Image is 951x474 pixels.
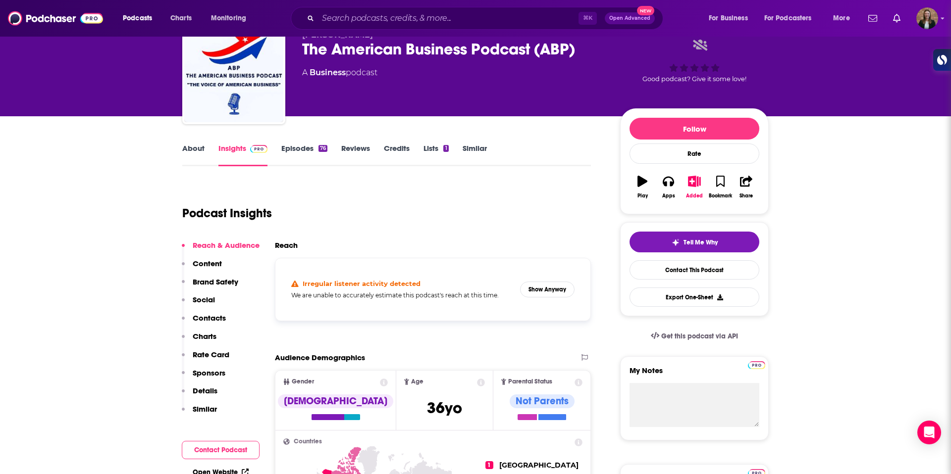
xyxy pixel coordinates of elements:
button: Sponsors [182,368,225,386]
span: 36 yo [427,398,462,418]
span: Monitoring [211,11,246,25]
button: Similar [182,404,217,423]
div: Rate [630,143,759,164]
div: [DEMOGRAPHIC_DATA] [278,394,393,408]
button: tell me why sparkleTell Me Why [630,232,759,252]
a: Reviews [341,143,370,166]
span: Countries [294,438,322,445]
button: Rate Card [182,350,229,368]
button: Bookmark [707,169,733,205]
button: Show profile menu [916,7,938,29]
a: Pro website [748,360,765,369]
p: Content [193,259,222,268]
p: Reach & Audience [193,240,260,250]
button: open menu [826,10,862,26]
h1: Podcast Insights [182,206,272,221]
button: Open AdvancedNew [605,12,655,24]
img: tell me why sparkle [672,238,680,246]
div: Apps [662,193,675,199]
button: Added [682,169,707,205]
div: 1 [443,145,448,152]
img: User Profile [916,7,938,29]
img: Podchaser - Follow, Share and Rate Podcasts [8,9,103,28]
h5: We are unable to accurately estimate this podcast's reach at this time. [291,291,512,299]
button: Contact Podcast [182,441,260,459]
a: About [182,143,205,166]
div: Search podcasts, credits, & more... [300,7,673,30]
button: Content [182,259,222,277]
a: Get this podcast via API [643,324,746,348]
div: Bookmark [709,193,732,199]
button: open menu [758,10,826,26]
span: Tell Me Why [684,238,718,246]
button: Play [630,169,655,205]
button: Details [182,386,217,404]
a: Similar [463,143,487,166]
span: Gender [292,379,314,385]
div: Open Intercom Messenger [917,421,941,444]
div: Share [740,193,753,199]
p: Rate Card [193,350,229,359]
a: Episodes76 [281,143,327,166]
img: Podchaser Pro [250,145,267,153]
span: More [833,11,850,25]
span: Age [411,379,423,385]
div: 76 [318,145,327,152]
p: Charts [193,332,216,341]
a: InsightsPodchaser Pro [218,143,267,166]
p: Details [193,386,217,395]
h2: Audience Demographics [275,353,365,362]
button: Apps [655,169,681,205]
img: The American Business Podcast (ABP) [184,23,283,122]
div: Play [637,193,648,199]
div: Added [686,193,703,199]
span: Get this podcast via API [661,332,738,340]
span: For Business [709,11,748,25]
p: Brand Safety [193,277,238,286]
p: Sponsors [193,368,225,378]
button: Social [182,295,215,313]
button: open menu [204,10,259,26]
span: [GEOGRAPHIC_DATA] [499,461,579,470]
a: Show notifications dropdown [889,10,904,27]
button: Share [734,169,759,205]
h4: Irregular listener activity detected [303,280,421,287]
div: Good podcast? Give it some love! [620,30,769,92]
img: Podchaser Pro [748,361,765,369]
button: Brand Safety [182,277,238,295]
button: Contacts [182,313,226,332]
div: A podcast [302,67,377,79]
label: My Notes [630,366,759,383]
a: Business [310,68,346,77]
span: Open Advanced [609,16,650,21]
button: Charts [182,332,216,350]
span: Logged in as k_burns [916,7,938,29]
a: Contact This Podcast [630,260,759,280]
button: Follow [630,118,759,140]
div: Not Parents [510,394,575,408]
a: Lists1 [423,143,448,166]
span: ⌘ K [579,12,597,25]
span: 1 [485,461,493,469]
button: open menu [116,10,165,26]
button: Reach & Audience [182,240,260,259]
button: Export One-Sheet [630,287,759,307]
a: Credits [384,143,410,166]
span: Podcasts [123,11,152,25]
span: New [637,6,655,15]
span: Good podcast? Give it some love! [642,75,746,83]
span: Charts [170,11,192,25]
p: Social [193,295,215,304]
a: Charts [164,10,198,26]
button: open menu [702,10,760,26]
button: Show Anyway [520,282,575,297]
h2: Reach [275,240,298,250]
a: Show notifications dropdown [864,10,881,27]
span: For Podcasters [764,11,812,25]
span: Parental Status [508,379,552,385]
p: Contacts [193,313,226,323]
p: Similar [193,404,217,414]
input: Search podcasts, credits, & more... [318,10,579,26]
